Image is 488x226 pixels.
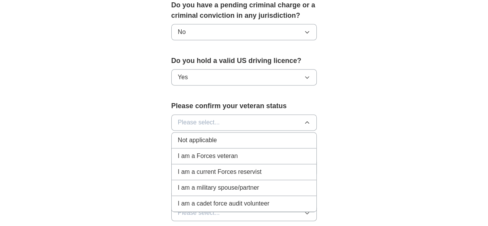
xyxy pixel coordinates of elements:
label: Do you hold a valid US driving licence? [171,56,317,66]
span: Please select... [178,208,220,218]
span: I am a current Forces reservist [178,167,262,177]
span: I am a military spouse/partner [178,183,259,192]
span: Not applicable [178,136,217,145]
span: I am a cadet force audit volunteer [178,199,269,208]
button: Please select... [171,205,317,221]
label: Please confirm your veteran status [171,101,317,111]
span: No [178,27,186,37]
button: No [171,24,317,40]
button: Yes [171,69,317,85]
span: Please select... [178,118,220,127]
span: Yes [178,73,188,82]
span: I am a Forces veteran [178,151,238,161]
button: Please select... [171,114,317,131]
